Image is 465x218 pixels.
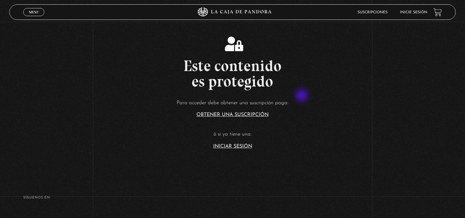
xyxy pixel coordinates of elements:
[23,196,442,199] h4: SÍguenos en:
[358,11,388,14] a: Suscripciones
[213,144,252,149] a: Iniciar Sesión
[196,112,269,117] a: Obtener una suscripción
[29,10,39,14] span: Menu
[27,16,41,20] span: Cerrar
[433,8,442,16] a: View your shopping cart
[400,11,427,14] a: Inicie sesión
